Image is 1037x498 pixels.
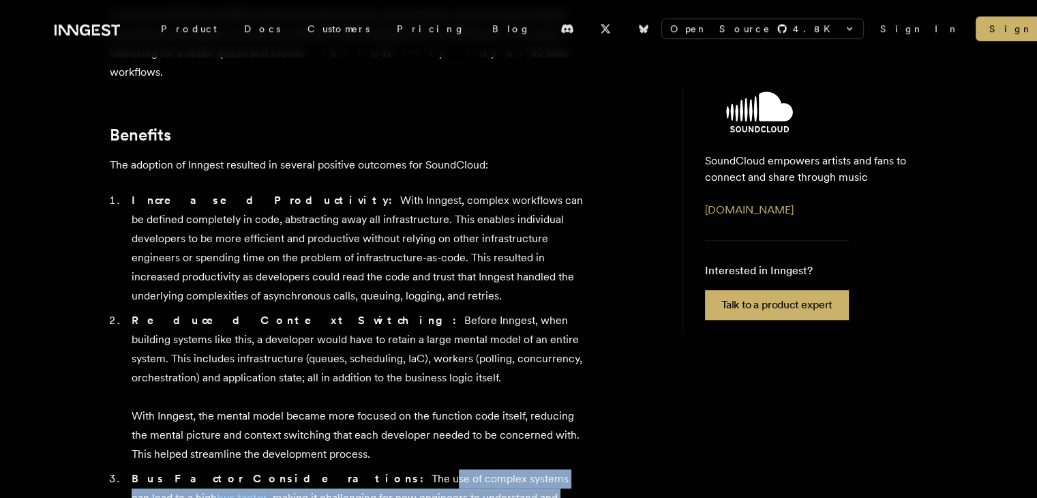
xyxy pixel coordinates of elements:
[147,16,230,41] div: Product
[110,126,171,145] a: Benefits
[294,16,383,41] a: Customers
[678,91,841,132] img: SoundCloud's logo
[479,16,544,41] a: Blog
[127,311,587,464] li: Before Inngest, when building systems like this, a developer would have to retain a large mental ...
[132,314,464,327] strong: Reduced Context Switching:
[705,290,849,320] a: Talk to a product expert
[552,18,582,40] a: Discord
[705,153,906,186] p: SoundCloud empowers artists and fans to connect and share through music
[793,22,839,35] span: 4.8 K
[629,18,659,40] a: Bluesky
[230,16,294,41] a: Docs
[705,263,849,279] p: Interested in Inngest?
[127,191,587,306] li: With Inngest, complex workflows can be defined completely in code, abstracting away all infrastru...
[880,22,959,35] a: Sign In
[383,16,479,41] a: Pricing
[132,194,400,207] strong: Increased Productivity:
[590,18,620,40] a: X
[110,156,587,175] p: The adoption of Inngest resulted in several positive outcomes for SoundCloud:
[132,472,432,485] strong: Bus Factor Considerations:
[705,203,794,216] a: [DOMAIN_NAME]
[670,22,771,35] span: Open Source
